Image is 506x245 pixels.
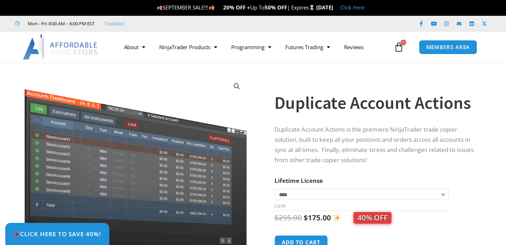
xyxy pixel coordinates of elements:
a: Reviews [337,39,371,55]
span: $ [274,213,279,223]
img: 🎉 [14,231,20,237]
span: 0 [401,40,406,45]
bdi: 175.00 [304,213,331,223]
img: ✨ [333,214,340,221]
span: Mon - Fri: 8:00 AM – 6:00 PM EST [26,19,95,28]
strong: [DATE] [316,4,333,11]
a: Trustpilot [104,19,125,28]
h1: Duplicate Account Actions [274,91,480,115]
span: MEMBERS AREA [426,45,470,50]
a: Programming [224,39,278,55]
strong: 20% OFF + [223,4,250,11]
span: Click Here to save 40%! [13,231,101,237]
a: Click Here [340,4,364,11]
span: 40% OFF [353,212,391,224]
img: 🍂 [209,5,214,10]
a: MEMBERS AREA [419,40,478,54]
a: Futures Trading [278,39,337,55]
a: NinjaTrader Products [152,39,224,55]
p: Duplicate Account Actions is the premiere NinjaTrader trade copier solution, built to keep all yo... [274,125,480,165]
a: View full-screen image gallery [231,80,243,93]
img: ⌛ [309,5,314,10]
strong: 50% OFF [265,4,287,11]
a: About [117,39,152,55]
span: SEPTEMBER SALE!!! Up To | Expires [157,4,316,11]
img: LogoAI | Affordable Indicators – NinjaTrader [23,34,98,60]
a: Clear options [274,204,285,208]
a: 0 [383,37,414,57]
label: Lifetime License [274,177,323,185]
nav: Menu [117,39,392,55]
span: $ [304,213,308,223]
bdi: 295.00 [274,213,302,223]
a: 🎉Click Here to save 40%! [5,223,109,245]
img: 🍂 [157,5,162,10]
